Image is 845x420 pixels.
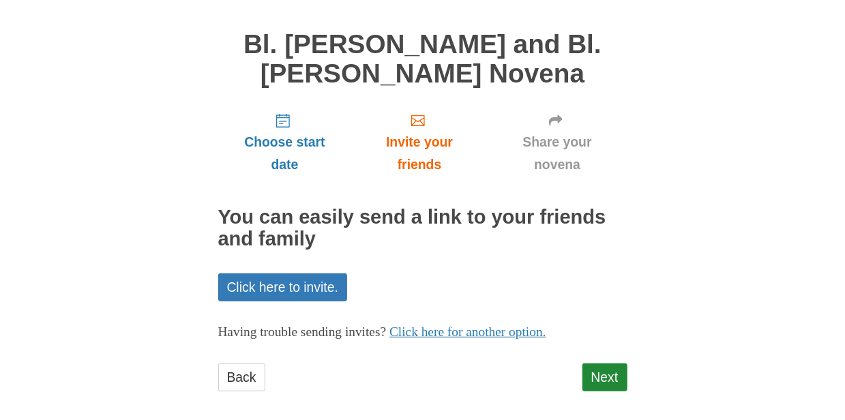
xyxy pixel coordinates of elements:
span: Choose start date [232,131,338,176]
h2: You can easily send a link to your friends and family [218,207,627,250]
a: Click here to invite. [218,273,348,301]
h1: Bl. [PERSON_NAME] and Bl. [PERSON_NAME] Novena [218,30,627,88]
a: Invite your friends [351,102,487,183]
span: Invite your friends [365,131,473,176]
a: Back [218,363,265,391]
a: Click here for another option. [389,325,546,339]
span: Share your novena [501,131,614,176]
a: Choose start date [218,102,352,183]
a: Share your novena [488,102,627,183]
span: Having trouble sending invites? [218,325,387,339]
a: Next [582,363,627,391]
